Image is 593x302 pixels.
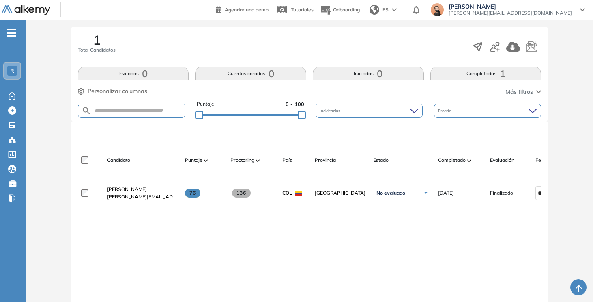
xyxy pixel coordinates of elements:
[230,156,254,164] span: Proctoring
[373,156,389,164] span: Estado
[438,156,466,164] span: Completado
[10,67,14,74] span: R
[434,104,541,118] div: Estado
[490,189,513,197] span: Finalizado
[286,100,304,108] span: 0 - 100
[185,189,201,198] span: 76
[82,106,91,116] img: SEARCH_ALT
[430,67,541,80] button: Completadas1
[370,5,379,15] img: world
[282,156,292,164] span: País
[197,100,214,108] span: Puntaje
[93,33,101,46] span: 1
[315,156,336,164] span: Provincia
[467,159,471,162] img: [missing "en.ARROW_ALT" translation]
[88,87,147,96] span: Personalizar columnas
[256,159,260,162] img: [missing "en.ARROW_ALT" translation]
[320,108,342,114] span: Incidencias
[107,186,178,193] a: [PERSON_NAME]
[225,7,269,13] span: Agendar una demo
[320,1,360,19] button: Onboarding
[423,191,428,196] img: Ícono de flecha
[295,191,302,196] img: COL
[107,193,178,200] span: [PERSON_NAME][EMAIL_ADDRESS][PERSON_NAME][DOMAIN_NAME]
[333,7,360,13] span: Onboarding
[216,4,269,14] a: Agendar una demo
[185,156,202,164] span: Puntaje
[505,88,541,96] button: Más filtros
[382,6,389,13] span: ES
[78,46,116,54] span: Total Candidatos
[195,67,306,80] button: Cuentas creadas0
[78,87,147,96] button: Personalizar columnas
[535,156,563,164] span: Fecha límite
[376,190,405,196] span: No evaluado
[78,67,189,80] button: Invitados0
[204,159,208,162] img: [missing "en.ARROW_ALT" translation]
[505,88,533,96] span: Más filtros
[438,108,453,114] span: Estado
[449,3,572,10] span: [PERSON_NAME]
[7,32,16,34] i: -
[107,186,147,192] span: [PERSON_NAME]
[392,8,397,11] img: arrow
[107,156,130,164] span: Candidato
[291,7,314,13] span: Tutoriales
[449,10,572,16] span: [PERSON_NAME][EMAIL_ADDRESS][DOMAIN_NAME]
[315,189,367,197] span: [GEOGRAPHIC_DATA]
[313,67,424,80] button: Iniciadas0
[282,189,292,197] span: COL
[438,189,454,197] span: [DATE]
[232,189,251,198] span: 136
[490,156,514,164] span: Evaluación
[316,104,423,118] div: Incidencias
[2,5,50,15] img: Logo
